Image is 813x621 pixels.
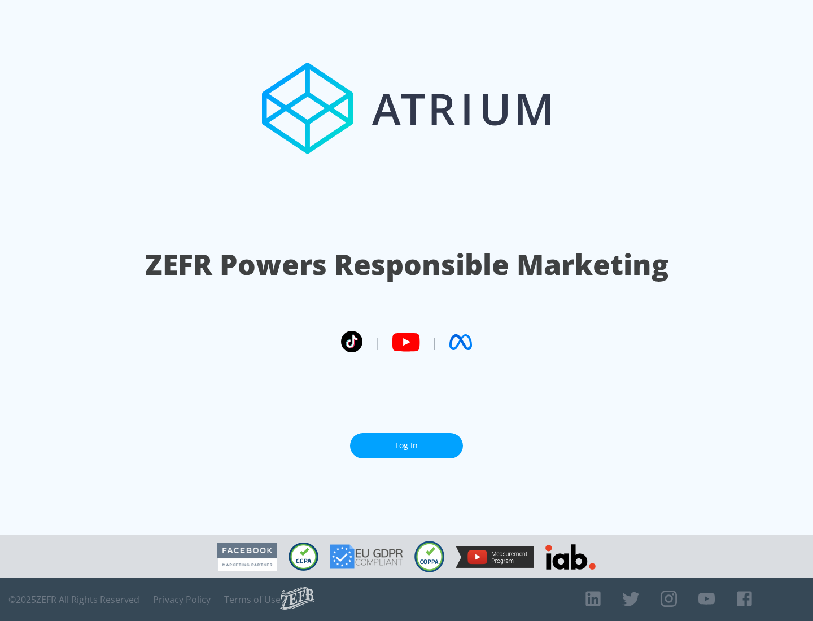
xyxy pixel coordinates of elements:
img: YouTube Measurement Program [456,546,534,568]
span: © 2025 ZEFR All Rights Reserved [8,594,139,605]
h1: ZEFR Powers Responsible Marketing [145,245,668,284]
span: | [374,334,381,351]
img: GDPR Compliant [330,544,403,569]
a: Privacy Policy [153,594,211,605]
span: | [431,334,438,351]
a: Terms of Use [224,594,281,605]
a: Log In [350,433,463,458]
img: COPPA Compliant [414,541,444,572]
img: Facebook Marketing Partner [217,543,277,571]
img: IAB [545,544,596,570]
img: CCPA Compliant [289,543,318,571]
